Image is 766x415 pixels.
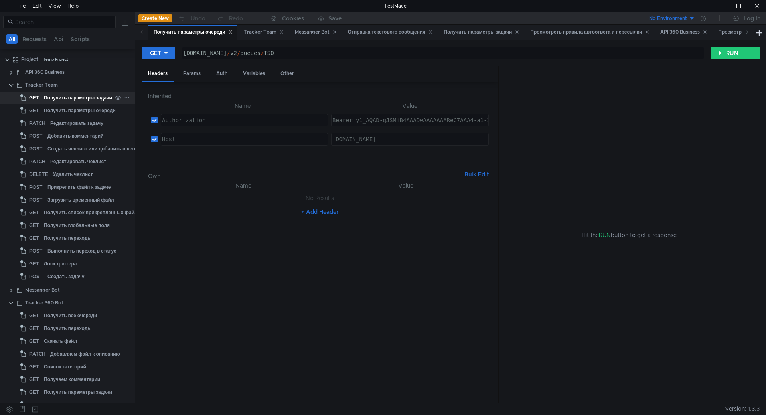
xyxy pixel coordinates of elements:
div: Temp Project [43,53,68,65]
button: All [6,34,18,44]
span: GET [29,386,39,398]
span: PATCH [29,348,45,360]
div: GET [150,49,161,57]
h6: Inherited [148,91,492,101]
span: GET [29,335,39,347]
span: GET [29,232,39,244]
th: Name [161,181,326,190]
div: Variables [237,66,271,81]
span: GET [29,322,39,334]
span: GET [29,92,39,104]
div: Messanger Bot [25,284,60,296]
th: Value [328,101,492,111]
div: Получить все очереди [44,310,97,322]
span: Version: 1.3.3 [725,403,760,415]
div: Логи триггера [44,258,77,270]
input: Search... [15,18,111,26]
button: GET [142,47,175,59]
button: RUN [711,47,746,59]
div: Other [274,66,300,81]
div: Tracker Team [244,28,284,36]
span: RUN [599,231,611,239]
span: GET [29,219,39,231]
button: Bulk Edit [461,170,492,179]
div: Tracker Team [25,79,58,91]
div: Получить параметры очереди [154,28,233,36]
div: Отправка текстового сообщения [348,28,433,36]
div: Получить параметры очереди [44,105,116,117]
span: GET [29,310,39,322]
span: Hit the button to get a response [582,231,677,239]
div: Получить список прикрепленных файлов [44,207,143,219]
div: Редактировать чеклист [50,156,106,168]
div: Список категорий [44,361,86,373]
span: POST [29,143,43,155]
div: Получить параметры задачи [444,28,519,36]
div: Создать чеклист или добавить в него пункты [47,143,156,155]
div: Просмотреть правила автоответа и пересылки [530,28,649,36]
span: POST [29,271,43,283]
span: GET [29,373,39,385]
div: Redo [229,14,243,23]
h6: Own [148,171,461,181]
div: Добавить комментарий [47,130,103,142]
div: Получить переходы [44,232,92,244]
button: + Add Header [298,207,342,217]
div: Messanger Bot [295,28,337,36]
div: Получить глобальные поля [44,219,110,231]
div: Получить параметры задачи [44,92,112,104]
button: Undo [172,12,211,24]
div: Undo [191,14,205,23]
div: Получить параметры задачи [44,386,112,398]
th: Value [326,181,486,190]
button: Create New [138,14,172,22]
div: Скачать файл [44,335,77,347]
button: Scripts [68,34,92,44]
div: Загрузить временный файл [47,194,114,206]
div: No Environment [649,15,687,22]
div: Получить переходы [44,322,92,334]
div: Выполнить переход в статус [47,245,116,257]
div: Project [21,53,38,65]
span: GET [29,361,39,373]
span: POST [29,399,43,411]
th: Name [158,101,328,111]
button: Api [51,34,66,44]
div: Получаем комментарии [44,373,100,385]
div: Найти задачи [47,399,79,411]
span: GET [29,105,39,117]
span: GET [29,207,39,219]
button: Requests [20,34,49,44]
div: Редактировать задачу [50,117,103,129]
div: API 360 Business [660,28,707,36]
span: POST [29,245,43,257]
button: Redo [211,12,249,24]
div: Cookies [282,14,304,23]
span: POST [29,194,43,206]
nz-embed-empty: No Results [306,194,334,202]
span: PATCH [29,117,45,129]
span: POST [29,181,43,193]
span: POST [29,130,43,142]
div: Auth [210,66,234,81]
div: Удалить чеклист [53,168,93,180]
div: Добавляем файл к описанию [50,348,120,360]
span: GET [29,258,39,270]
button: No Environment [640,12,695,25]
span: PATCH [29,156,45,168]
span: DELETE [29,168,48,180]
div: Создать задачу [47,271,84,283]
div: Прикрепить файл к задаче [47,181,111,193]
div: Headers [142,66,174,82]
div: Log In [744,14,760,23]
div: API 360 Business [25,66,65,78]
div: Params [177,66,207,81]
div: Tracker 360 Bot [25,297,63,309]
div: Save [328,16,342,21]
